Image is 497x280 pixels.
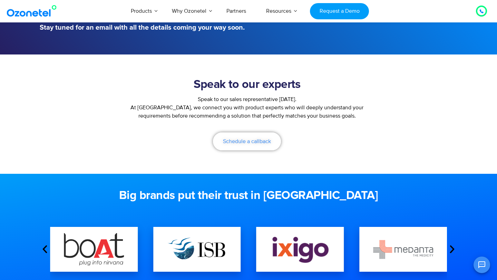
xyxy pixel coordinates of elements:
div: 3 / 16 [153,227,241,272]
h2: Speak to our experts [125,78,370,92]
img: Ixigo [270,235,330,264]
img: medanta [373,240,433,259]
img: boat [64,233,124,265]
div: 2 / 16 [50,227,138,272]
span: Schedule a callback [223,139,271,144]
p: At [GEOGRAPHIC_DATA], we connect you with product experts who will deeply understand your require... [125,103,370,120]
button: Open chat [474,257,490,273]
img: ISB [167,232,227,266]
h2: Big brands put their trust in [GEOGRAPHIC_DATA] [40,189,457,203]
div: 5 / 16 [359,227,447,272]
h5: Stay tuned for an email with all the details coming your way soon. [40,24,245,31]
div: 4 / 16 [256,227,344,272]
a: Request a Demo [310,3,369,19]
a: Schedule a callback [213,132,281,150]
div: Speak to our sales representative [DATE]. [125,95,370,103]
